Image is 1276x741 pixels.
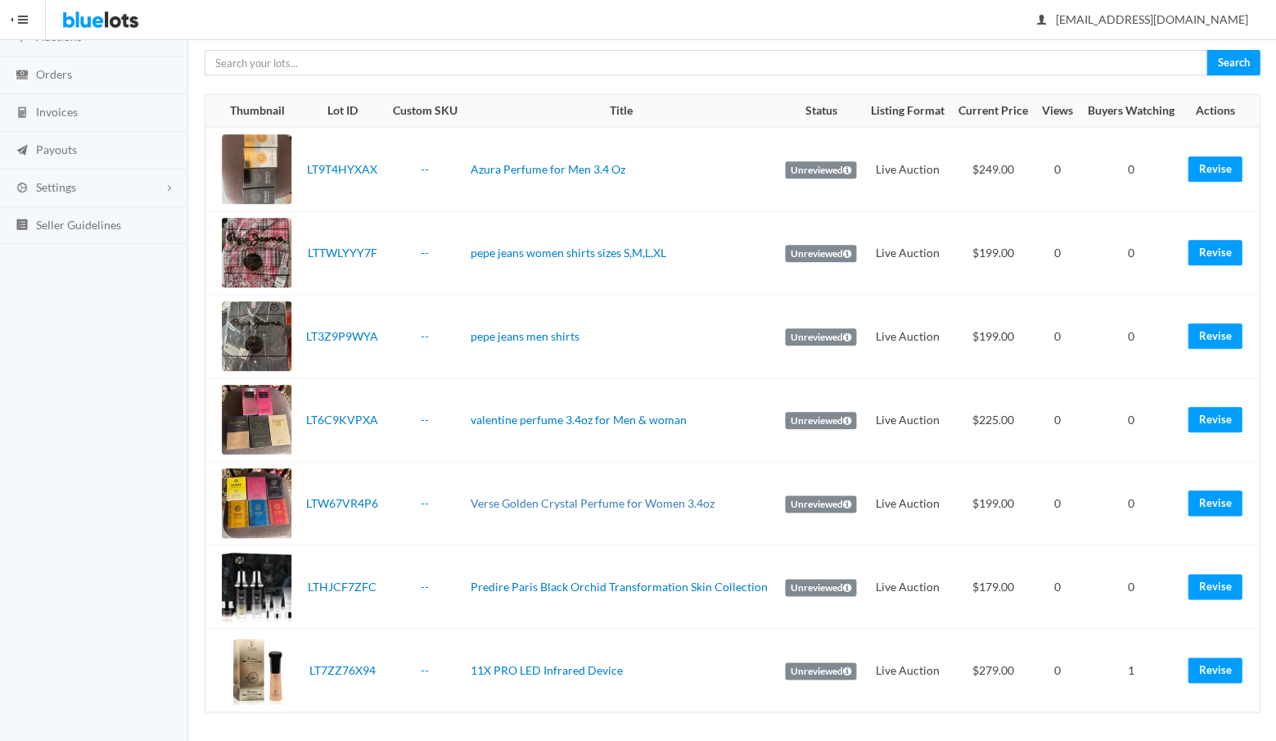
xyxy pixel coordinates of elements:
[785,245,856,263] label: Unreviewed
[1035,127,1080,211] td: 0
[1080,127,1181,211] td: 0
[951,629,1035,712] td: $279.00
[1035,545,1080,629] td: 0
[1188,574,1242,599] a: Revise
[1188,490,1242,516] a: Revise
[421,413,429,427] a: --
[951,95,1035,128] th: Current Price
[863,462,951,545] td: Live Auction
[1080,95,1181,128] th: Buyers Watching
[36,180,76,194] span: Settings
[785,495,856,513] label: Unreviewed
[951,295,1035,378] td: $199.00
[1035,629,1080,712] td: 0
[386,95,464,128] th: Custom SKU
[1080,462,1181,545] td: 0
[863,545,951,629] td: Live Auction
[421,162,429,176] a: --
[36,29,82,43] span: Auctions
[1035,95,1080,128] th: Views
[1188,156,1242,182] a: Revise
[14,106,30,121] ion-icon: calculator
[205,95,299,128] th: Thumbnail
[785,161,856,179] label: Unreviewed
[785,579,856,597] label: Unreviewed
[14,218,30,233] ion-icon: list box
[306,413,378,427] a: LT6C9KVPXA
[785,328,856,346] label: Unreviewed
[1188,407,1242,432] a: Revise
[951,378,1035,462] td: $225.00
[36,218,121,232] span: Seller Guidelines
[14,181,30,197] ion-icon: cog
[863,295,951,378] td: Live Auction
[785,412,856,430] label: Unreviewed
[863,211,951,295] td: Live Auction
[1033,13,1049,29] ion-icon: person
[471,663,623,677] a: 11X PRO LED Infrared Device
[863,127,951,211] td: Live Auction
[308,580,376,594] a: LTHJCF7ZFC
[1080,378,1181,462] td: 0
[471,329,579,343] a: pepe jeans men shirts
[205,50,1207,75] input: Search your lots...
[1188,240,1242,265] a: Revise
[1037,12,1247,26] span: [EMAIL_ADDRESS][DOMAIN_NAME]
[306,496,378,510] a: LTW67VR4P6
[421,329,429,343] a: --
[1181,95,1259,128] th: Actions
[1080,295,1181,378] td: 0
[1035,211,1080,295] td: 0
[863,378,951,462] td: Live Auction
[36,67,72,81] span: Orders
[1080,211,1181,295] td: 0
[421,246,429,260] a: --
[1080,545,1181,629] td: 0
[951,462,1035,545] td: $199.00
[36,142,77,156] span: Payouts
[1035,378,1080,462] td: 0
[308,246,377,260] a: LTTWLYYY7F
[1035,295,1080,378] td: 0
[421,580,429,594] a: --
[14,143,30,159] ion-icon: paper plane
[36,105,78,119] span: Invoices
[421,496,429,510] a: --
[1188,657,1242,683] a: Revise
[471,162,625,176] a: Azura Perfume for Men 3.4 Oz
[1080,629,1181,712] td: 1
[863,629,951,712] td: Live Auction
[1035,462,1080,545] td: 0
[1188,323,1242,349] a: Revise
[309,663,376,677] a: LT7ZZ76X94
[778,95,863,128] th: Status
[299,95,385,128] th: Lot ID
[471,580,768,594] a: Predire Paris Black Orchid Transformation Skin Collection
[863,95,951,128] th: Listing Format
[471,496,715,510] a: Verse Golden Crystal Perfume for Women 3.4oz
[951,211,1035,295] td: $199.00
[951,127,1035,211] td: $249.00
[951,545,1035,629] td: $179.00
[306,329,378,343] a: LT3Z9P9WYA
[464,95,778,128] th: Title
[1206,50,1260,75] input: Search
[421,663,429,677] a: --
[785,662,856,680] label: Unreviewed
[471,413,687,427] a: valentine perfume 3.4oz for Men & woman
[307,162,377,176] a: LT9T4HYXAX
[14,30,30,46] ion-icon: flash
[471,246,666,260] a: pepe jeans women shirts sizes S,M,L,XL
[14,68,30,84] ion-icon: cash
